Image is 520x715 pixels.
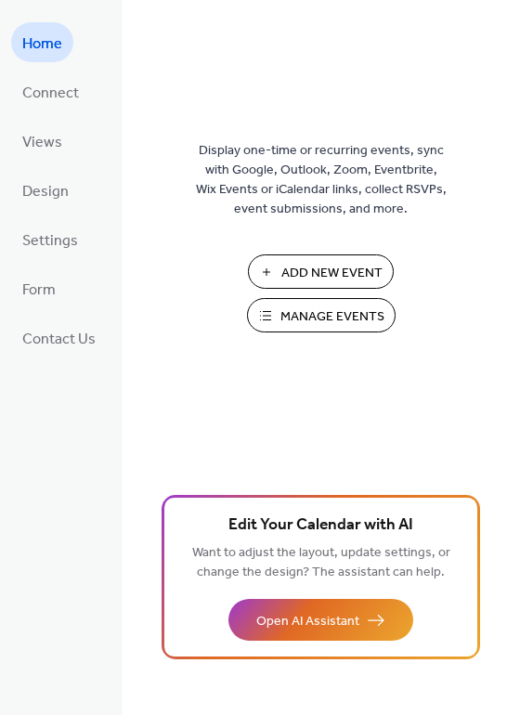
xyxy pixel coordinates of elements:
span: Contact Us [22,325,96,354]
a: Design [11,170,80,210]
a: Views [11,121,73,161]
span: Want to adjust the layout, update settings, or change the design? The assistant can help. [192,540,450,585]
span: Add New Event [281,264,383,283]
span: Open AI Assistant [256,612,359,631]
a: Home [11,22,73,62]
a: Contact Us [11,318,107,357]
a: Connect [11,71,90,111]
a: Settings [11,219,89,259]
button: Open AI Assistant [228,599,413,641]
span: Views [22,128,62,157]
button: Add New Event [248,254,394,289]
span: Home [22,30,62,58]
button: Manage Events [247,298,396,332]
span: Design [22,177,69,206]
span: Edit Your Calendar with AI [228,513,413,539]
span: Settings [22,227,78,255]
a: Form [11,268,67,308]
span: Form [22,276,56,305]
span: Manage Events [280,307,384,327]
span: Connect [22,79,79,108]
span: Display one-time or recurring events, sync with Google, Outlook, Zoom, Eventbrite, Wix Events or ... [196,141,447,219]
